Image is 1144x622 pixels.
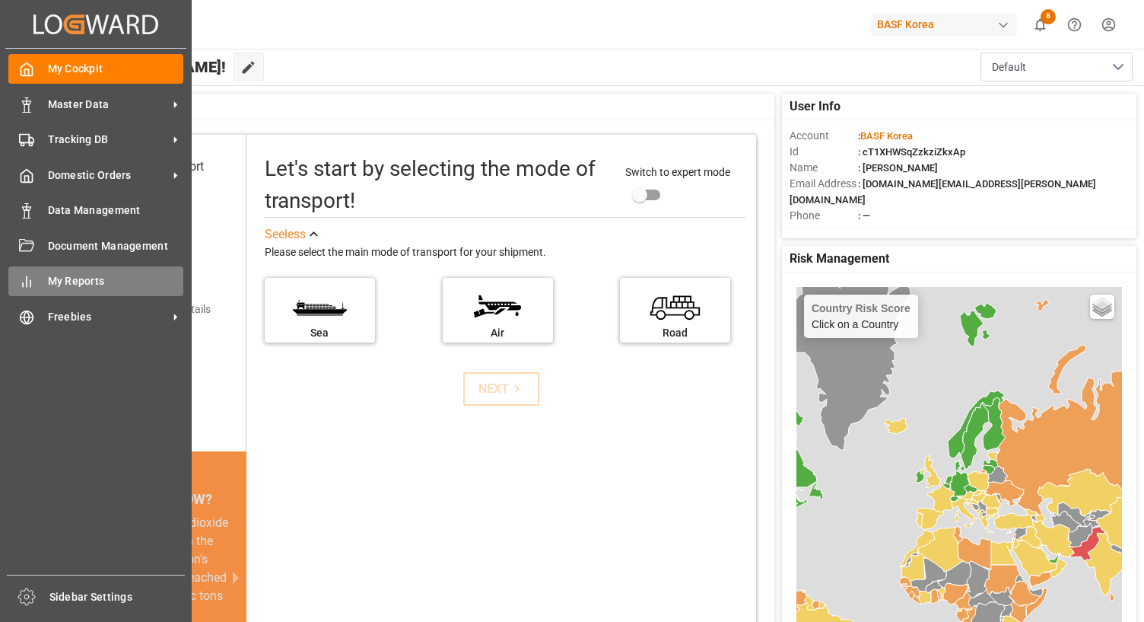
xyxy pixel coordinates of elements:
[265,225,306,244] div: See less
[790,160,858,176] span: Name
[858,130,913,142] span: :
[790,208,858,224] span: Phone
[790,250,889,268] span: Risk Management
[48,132,168,148] span: Tracking DB
[48,273,184,289] span: My Reports
[790,144,858,160] span: Id
[450,325,545,341] div: Air
[790,128,858,144] span: Account
[62,53,226,81] span: Hello [PERSON_NAME]!
[1090,295,1114,319] a: Layers
[48,203,184,218] span: Data Management
[478,380,525,398] div: NEXT
[49,589,186,605] span: Sidebar Settings
[265,244,745,262] div: Please select the main mode of transport for your shipment.
[272,325,367,341] div: Sea
[812,302,910,330] div: Click on a Country
[8,196,183,225] a: Data Management
[463,372,539,406] button: NEXT
[860,130,913,142] span: BASF Korea
[265,153,610,217] div: Let's start by selecting the mode of transport!
[858,226,896,238] span: : Shipper
[48,238,184,254] span: Document Management
[790,176,858,192] span: Email Address
[8,266,183,296] a: My Reports
[8,231,183,260] a: Document Management
[8,54,183,84] a: My Cockpit
[871,10,1023,39] button: BASF Korea
[48,61,184,77] span: My Cockpit
[858,210,870,222] span: : —
[625,166,730,178] span: Switch to expert mode
[790,178,1096,206] span: : [DOMAIN_NAME][EMAIL_ADDRESS][PERSON_NAME][DOMAIN_NAME]
[790,97,841,116] span: User Info
[790,224,858,240] span: Account Type
[1041,9,1056,24] span: 8
[992,59,1026,75] span: Default
[858,162,938,174] span: : [PERSON_NAME]
[980,53,1133,81] button: open menu
[871,14,1017,36] div: BASF Korea
[48,167,168,183] span: Domestic Orders
[858,146,965,158] span: : cT1XHWSqZzkziZkxAp
[1057,8,1092,42] button: Help Center
[1023,8,1057,42] button: show 8 new notifications
[48,97,168,113] span: Master Data
[812,302,910,314] h4: Country Risk Score
[628,325,723,341] div: Road
[48,309,168,325] span: Freebies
